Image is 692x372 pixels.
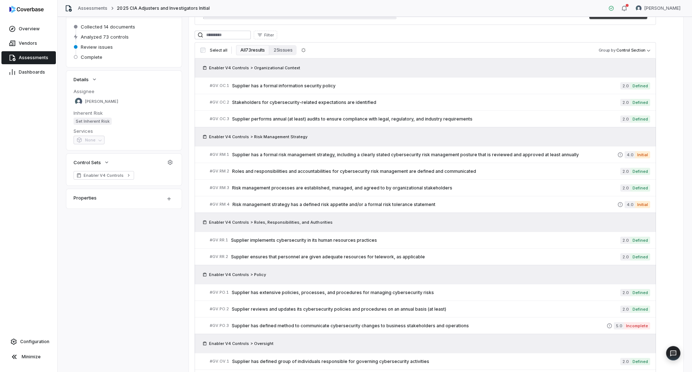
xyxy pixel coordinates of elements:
[74,88,174,95] dt: Assignee
[620,253,630,261] span: 2.0
[624,322,650,329] span: Incomplete
[630,99,650,106] span: Defined
[630,358,650,365] span: Defined
[232,306,620,312] span: Supplier reviews and updates its cybersecurity policies and procedures on an annual basis (at least)
[210,100,229,105] span: # GV.OC.2
[209,341,274,346] span: Enabler V4 Controls > Oversight
[22,354,41,360] span: Minimize
[620,237,630,244] span: 2.0
[269,45,297,55] button: 25 issues
[210,284,650,301] a: #GV.PO.1Supplier has extensive policies, processes, and procedures for managing cybersecurity ris...
[1,22,56,35] a: Overview
[614,322,624,329] span: 5.0
[630,115,650,123] span: Defined
[3,350,54,364] button: Minimize
[210,48,227,53] span: Select all
[620,306,630,313] span: 2.0
[210,237,228,243] span: # GV.RR.1
[630,253,650,261] span: Defined
[19,40,37,46] span: Vendors
[210,169,229,174] span: # GV.RM.2
[232,100,620,105] span: Stakeholders for cybersecurity-related expectations are identified
[210,185,229,191] span: # GV.RM.3
[210,359,229,364] span: # GV.OV.1
[635,201,650,208] span: Initial
[210,301,650,317] a: #GV.PO.2Supplier reviews and updates its cybersecurity policies and procedures on an annual basis...
[620,115,630,123] span: 2.0
[620,184,630,192] span: 2.0
[231,254,620,260] span: Supplier ensures that personnel are given adequate resources for telework, as applicable
[74,171,134,180] a: Enabler V4 Controls
[19,69,45,75] span: Dashboards
[210,83,229,88] span: # GV.OC.1
[630,289,650,296] span: Defined
[3,335,54,348] a: Configuration
[210,196,650,213] a: #GV.RM.4Risk management strategy has a defined risk appetite and/or a formal risk tolerance state...
[232,169,620,174] span: Roles and responsibilities and accountabilities for cybersecurity risk management are defined and...
[232,83,620,89] span: Supplier has a formal information security policy
[630,82,650,89] span: Defined
[210,323,229,328] span: # GV.PO.3
[210,146,650,163] a: #GV.RM.1Supplier has a formal risk management strategy, including a clearly stated cybersecurity ...
[210,318,650,334] a: #GV.PO.3Supplier has defined method to communicate cybersecurity changes to business stakeholders...
[81,54,102,60] span: Complete
[630,237,650,244] span: Defined
[209,65,300,71] span: Enabler V4 Controls > Organizational Context
[210,180,650,196] a: #GV.RM.3Risk management processes are established, managed, and agreed to by organizational stake...
[630,306,650,313] span: Defined
[625,151,635,158] span: 4.0
[117,5,210,11] span: 2025 CIA Adjusters and Investigators Initial
[231,237,620,243] span: Supplier implements cybersecurity in its human resources practices
[232,116,620,122] span: Supplier performs annual (at least) audits to ensure compliance with legal, regulatory, and indus...
[232,202,617,207] span: Risk management strategy has a defined risk appetite and/or a formal risk tolerance statement
[599,48,616,53] span: Group by
[75,98,82,105] img: Melanie Lorent avatar
[210,290,229,295] span: # GV.PO.1
[74,110,174,116] dt: Inherent Risk
[620,168,630,175] span: 2.0
[210,249,650,265] a: #GV.RR.2Supplier ensures that personnel are given adequate resources for telework, as applicable2...
[210,111,650,127] a: #GV.OC.3Supplier performs annual (at least) audits to ensure compliance with legal, regulatory, a...
[81,34,129,40] span: Analyzed 73 controls
[210,202,230,207] span: # GV.RM.4
[210,254,228,259] span: # GV.RR.2
[232,152,617,158] span: Supplier has a formal risk management strategy, including a clearly stated cybersecurity risk man...
[254,31,277,39] button: Filter
[1,66,56,79] a: Dashboards
[232,290,620,296] span: Supplier has extensive policies, processes, and procedures for managing cybersecurity risks
[620,99,630,106] span: 2.0
[210,353,650,369] a: #GV.OV.1Supplier has defined group of individuals responsible for governing cybersecurity activit...
[630,168,650,175] span: Defined
[620,289,630,296] span: 2.0
[1,37,56,50] a: Vendors
[644,5,680,11] span: [PERSON_NAME]
[71,73,99,86] button: Details
[74,76,89,83] span: Details
[85,99,118,104] span: [PERSON_NAME]
[19,55,48,61] span: Assessments
[625,201,635,208] span: 4.0
[210,306,229,312] span: # GV.PO.2
[71,156,112,169] button: Control Sets
[81,23,135,30] span: Collected 14 documents
[210,232,650,248] a: #GV.RR.1Supplier implements cybersecurity in its human resources practices2.0Defined
[636,5,642,11] img: Melanie Lorent avatar
[210,116,229,122] span: # GV.OC.3
[630,184,650,192] span: Defined
[84,172,124,178] span: Enabler V4 Controls
[74,118,112,125] span: Set Inherent Risk
[209,272,266,277] span: Enabler V4 Controls > Policy
[232,359,620,364] span: Supplier has defined group of individuals responsible for governing cybersecurity activities
[236,45,269,55] button: All 73 results
[232,323,607,329] span: Supplier has defined method to communicate cybersecurity changes to business stakeholders and ope...
[20,339,49,345] span: Configuration
[210,163,650,179] a: #GV.RM.2Roles and responsibilities and accountabilities for cybersecurity risk management are def...
[210,94,650,110] a: #GV.OC.2Stakeholders for cybersecurity-related expectations are identified2.0Defined
[232,185,620,191] span: Risk management processes are established, managed, and agreed to by organizational stakeholders
[78,5,107,11] a: Assessments
[209,219,333,225] span: Enabler V4 Controls > Roles, Responsibilities, and Authorities
[631,3,685,14] button: Melanie Lorent avatar[PERSON_NAME]
[1,51,56,64] a: Assessments
[19,26,40,32] span: Overview
[74,159,101,166] span: Control Sets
